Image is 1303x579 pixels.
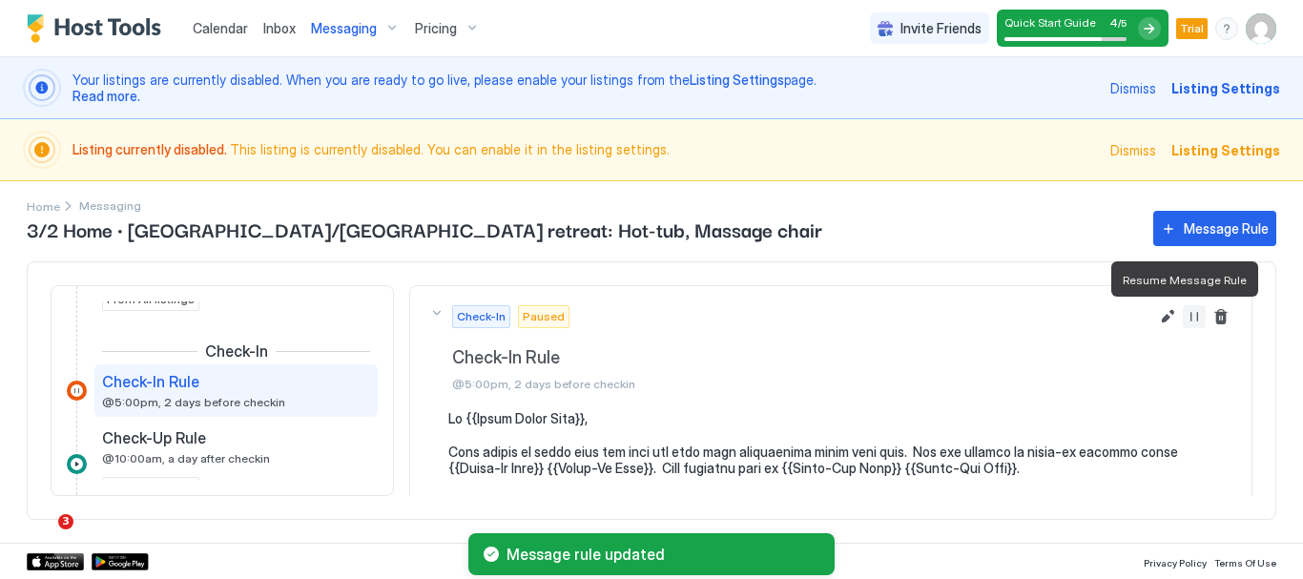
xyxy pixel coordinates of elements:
[27,215,1134,243] span: 3/2 Home · [GEOGRAPHIC_DATA]/[GEOGRAPHIC_DATA] retreat: Hot-tub, Massage chair
[1171,140,1280,160] div: Listing Settings
[311,20,377,37] span: Messaging
[102,395,285,409] span: @5:00pm, 2 days before checkin
[102,428,206,447] span: Check-Up Rule
[27,14,170,43] a: Host Tools Logo
[58,514,73,529] span: 3
[1215,17,1238,40] div: menu
[263,20,296,36] span: Inbox
[72,72,1099,105] span: Your listings are currently disabled. When you are ready to go live, please enable your listings ...
[1004,15,1096,30] span: Quick Start Guide
[1123,273,1247,287] span: Resume Message Rule
[1156,305,1179,328] button: Edit message rule
[193,18,248,38] a: Calendar
[27,196,60,216] a: Home
[27,196,60,216] div: Breadcrumb
[452,377,1148,391] span: @5:00pm, 2 days before checkin
[1110,78,1156,98] div: Dismiss
[410,286,1251,410] button: Check-InPausedCheck-In Rule@5:00pm, 2 days before checkinEdit message ruleResume Message RuleDele...
[1118,17,1127,30] span: / 5
[1110,140,1156,160] div: Dismiss
[523,308,565,325] span: Paused
[19,514,65,560] iframe: Intercom live chat
[193,20,248,36] span: Calendar
[900,20,982,37] span: Invite Friends
[79,198,141,213] span: Breadcrumb
[690,72,784,88] a: Listing Settings
[1210,305,1232,328] button: Delete message rule
[102,372,199,391] span: Check-In Rule
[1246,13,1276,44] div: User profile
[1109,15,1118,30] span: 4
[27,199,60,214] span: Home
[72,141,1099,158] span: This listing is currently disabled. You can enable it in the listing settings.
[452,347,1148,369] span: Check-In Rule
[1180,20,1204,37] span: Trial
[457,308,506,325] span: Check-In
[102,451,270,465] span: @10:00am, a day after checkin
[205,341,268,361] span: Check-In
[507,545,819,564] span: Message rule updated
[1171,78,1280,98] div: Listing Settings
[1153,211,1276,246] button: Message Rule
[263,18,296,38] a: Inbox
[1183,305,1206,328] button: Resume Message Rule
[415,20,457,37] span: Pricing
[1184,218,1269,238] div: Message Rule
[72,88,140,104] a: Read more.
[72,141,230,157] span: Listing currently disabled.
